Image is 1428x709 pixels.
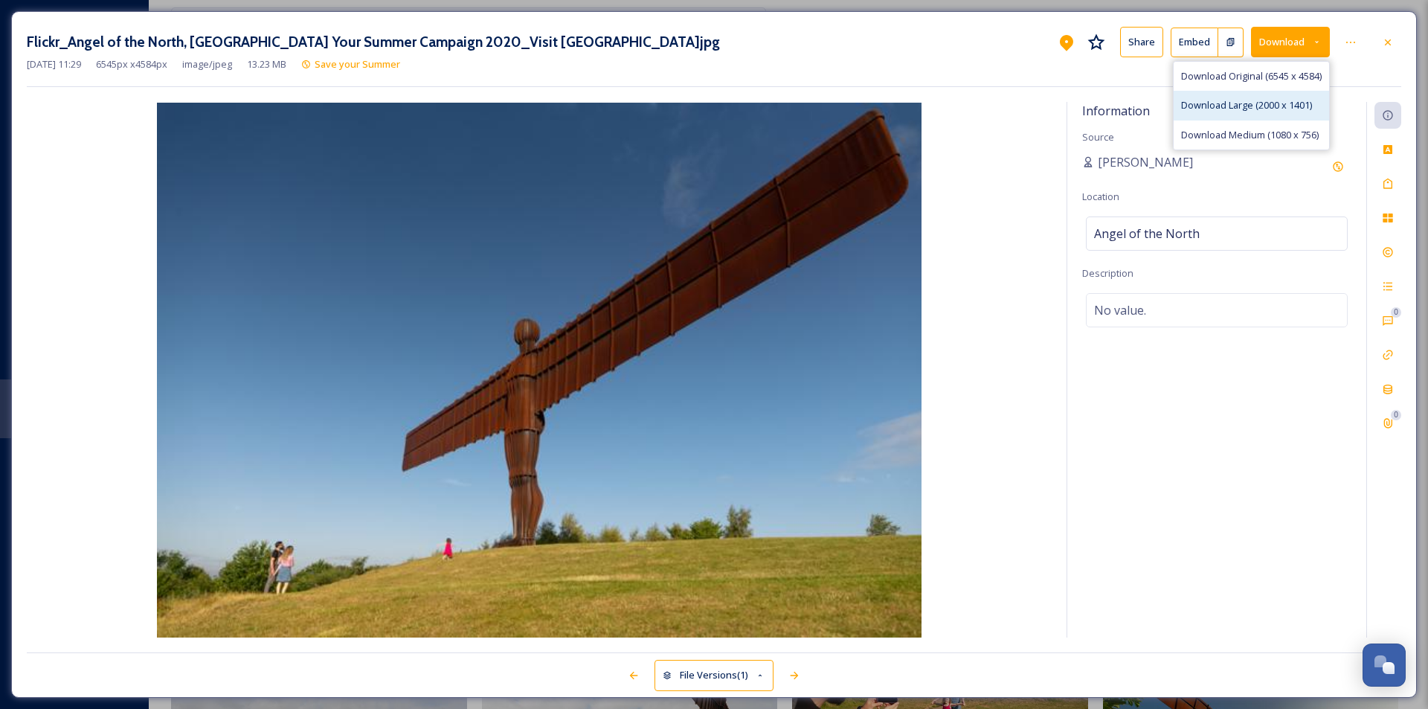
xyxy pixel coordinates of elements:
[27,103,1052,638] img: db893254-1772-446a-bfa9-0c1a34e6cd14.jpg
[27,31,720,53] h3: Flickr_Angel of the North, [GEOGRAPHIC_DATA] Your Summer Campaign 2020_Visit [GEOGRAPHIC_DATA]jpg
[27,57,81,71] span: [DATE] 11:29
[1082,103,1150,119] span: Information
[1171,28,1218,57] button: Embed
[1251,27,1330,57] button: Download
[1181,69,1322,83] span: Download Original (6545 x 4584)
[247,57,286,71] span: 13.23 MB
[1181,128,1319,142] span: Download Medium (1080 x 756)
[1120,27,1163,57] button: Share
[1094,301,1146,319] span: No value.
[1181,98,1312,112] span: Download Large (2000 x 1401)
[654,660,773,690] button: File Versions(1)
[1391,307,1401,318] div: 0
[315,57,400,71] span: Save your Summer
[96,57,167,71] span: 6545 px x 4584 px
[182,57,232,71] span: image/jpeg
[1082,266,1133,280] span: Description
[1363,644,1406,687] button: Open Chat
[1082,190,1119,203] span: Location
[1391,410,1401,420] div: 0
[1082,130,1114,144] span: Source
[1098,153,1193,171] span: [PERSON_NAME]
[1094,225,1200,243] span: Angel of the North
